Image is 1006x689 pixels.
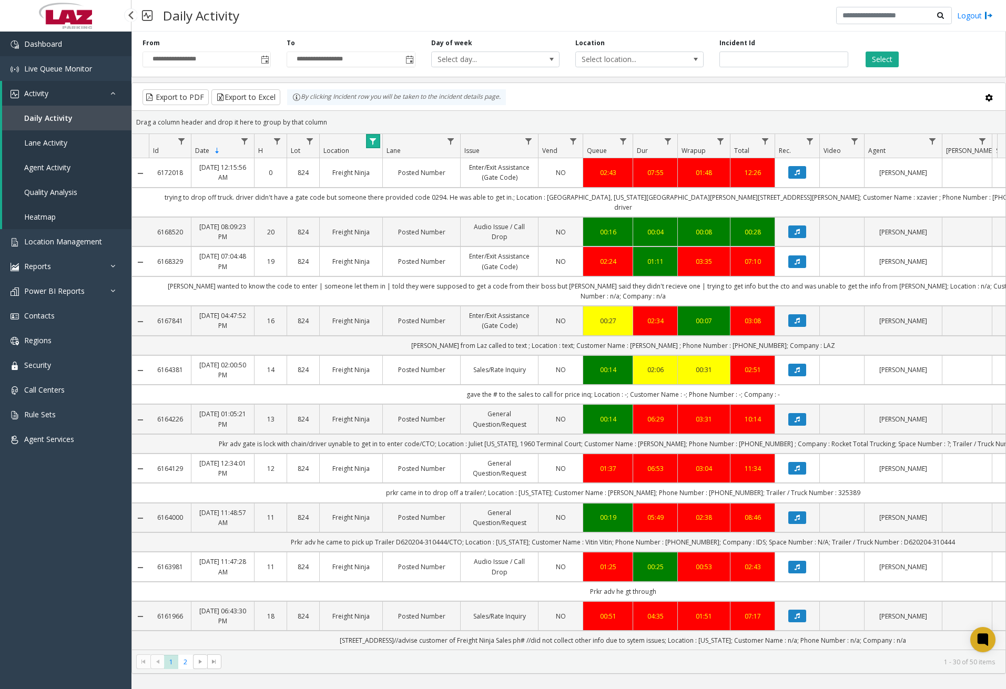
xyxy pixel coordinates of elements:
[326,512,376,522] a: Freight Ninja
[24,236,102,246] span: Location Management
[522,134,536,148] a: Issue Filter Menu
[682,146,706,155] span: Wrapup
[719,38,755,48] label: Incident Id
[198,311,248,331] a: [DATE] 04:47:52 PM
[639,512,671,522] a: 05:49
[639,562,671,572] div: 00:25
[639,611,671,621] a: 04:35
[590,227,626,237] div: 00:16
[737,227,768,237] div: 00:28
[556,168,566,177] span: NO
[639,414,671,424] div: 06:29
[293,365,313,375] a: 824
[24,212,56,222] span: Heatmap
[737,562,768,572] a: 02:43
[639,365,671,375] a: 02:06
[566,134,581,148] a: Vend Filter Menu
[164,655,178,669] span: Page 1
[556,365,566,374] span: NO
[198,409,248,429] a: [DATE] 01:05:21 PM
[24,187,77,197] span: Quality Analysis
[684,611,724,621] div: 01:51
[868,146,886,155] span: Agent
[155,316,185,326] a: 6167841
[590,365,626,375] a: 00:14
[196,657,205,666] span: Go to the next page
[287,38,295,48] label: To
[11,90,19,98] img: 'icon'
[926,134,940,148] a: Agent Filter Menu
[984,10,993,21] img: logout
[556,228,566,236] span: NO
[464,146,480,155] span: Issue
[432,52,534,67] span: Select day...
[24,286,85,296] span: Power BI Reports
[545,365,576,375] a: NO
[639,464,671,474] a: 06:53
[545,562,576,572] a: NO
[684,414,724,424] a: 03:31
[684,168,724,178] a: 01:48
[261,464,280,474] a: 12
[871,512,936,522] a: [PERSON_NAME]
[556,464,566,473] span: NO
[737,611,768,621] div: 07:17
[737,414,768,424] a: 10:14
[303,134,317,148] a: Lot Filter Menu
[326,256,376,266] a: Freight Ninja
[639,227,671,237] div: 00:04
[556,257,566,266] span: NO
[132,465,149,473] a: Collapse Details
[639,316,671,326] div: 02:34
[389,256,454,266] a: Posted Number
[803,134,817,148] a: Rec. Filter Menu
[11,362,19,370] img: 'icon'
[389,316,454,326] a: Posted Number
[132,134,1005,650] div: Data table
[2,155,131,180] a: Agent Activity
[155,227,185,237] a: 6168520
[545,168,576,178] a: NO
[2,204,131,229] a: Heatmap
[590,316,626,326] div: 00:27
[155,365,185,375] a: 6164381
[366,134,380,148] a: Location Filter Menu
[24,409,56,419] span: Rule Sets
[467,458,532,478] a: General Question/Request
[389,464,454,474] a: Posted Number
[542,146,557,155] span: Vend
[155,256,185,266] a: 6168329
[871,256,936,266] a: [PERSON_NAME]
[590,256,626,266] a: 02:24
[467,365,532,375] a: Sales/Rate Inquiry
[871,227,936,237] a: [PERSON_NAME]
[737,256,768,266] div: 07:10
[261,316,280,326] a: 16
[24,138,67,148] span: Lane Activity
[758,134,773,148] a: Total Filter Menu
[270,134,284,148] a: H Filter Menu
[684,512,724,522] div: 02:38
[2,81,131,106] a: Activity
[556,513,566,522] span: NO
[575,38,605,48] label: Location
[261,414,280,424] a: 13
[684,365,724,375] a: 00:31
[155,168,185,178] a: 6172018
[737,168,768,178] a: 12:26
[198,458,248,478] a: [DATE] 12:34:01 PM
[684,562,724,572] div: 00:53
[293,256,313,266] a: 824
[389,227,454,237] a: Posted Number
[213,147,221,155] span: Sortable
[467,162,532,182] a: Enter/Exit Assistance (Gate Code)
[737,512,768,522] a: 08:46
[684,227,724,237] div: 00:08
[143,89,209,105] button: Export to PDF
[387,146,401,155] span: Lane
[871,611,936,621] a: [PERSON_NAME]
